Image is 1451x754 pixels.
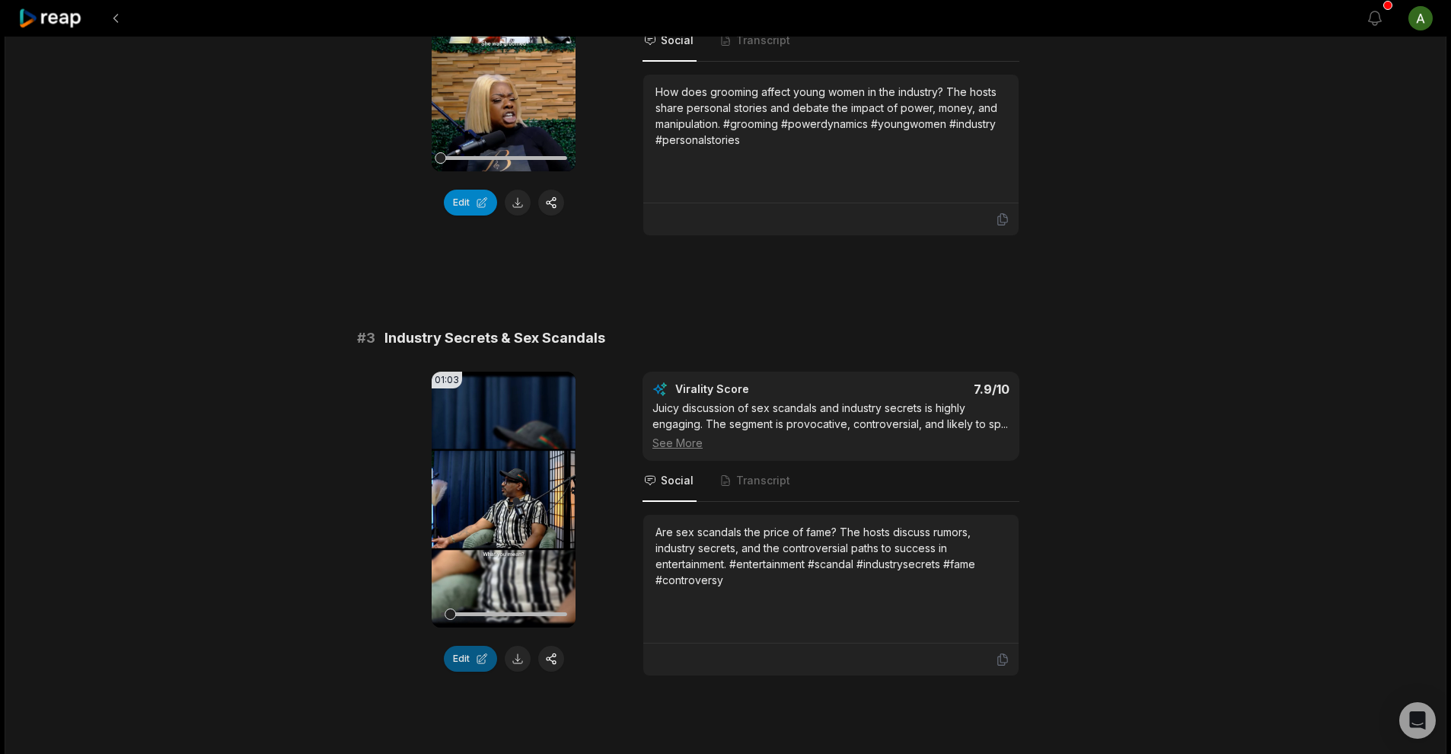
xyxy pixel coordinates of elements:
span: Transcript [736,33,790,48]
div: See More [652,435,1009,451]
div: 7.9 /10 [847,382,1010,397]
div: Virality Score [675,382,839,397]
button: Edit [444,190,497,216]
span: # 3 [357,327,375,349]
span: Industry Secrets & Sex Scandals [384,327,605,349]
div: How does grooming affect young women in the industry? The hosts share personal stories and debate... [655,84,1006,148]
span: Transcript [736,473,790,488]
span: Social [661,473,694,488]
div: Open Intercom Messenger [1399,702,1436,739]
button: Edit [444,646,497,672]
div: Juicy discussion of sex scandals and industry secrets is highly engaging. The segment is provocat... [652,400,1009,451]
nav: Tabs [643,461,1019,502]
div: Are sex scandals the price of fame? The hosts discuss rumors, industry secrets, and the controver... [655,524,1006,588]
span: Social [661,33,694,48]
video: Your browser does not support mp4 format. [432,372,576,628]
nav: Tabs [643,21,1019,62]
